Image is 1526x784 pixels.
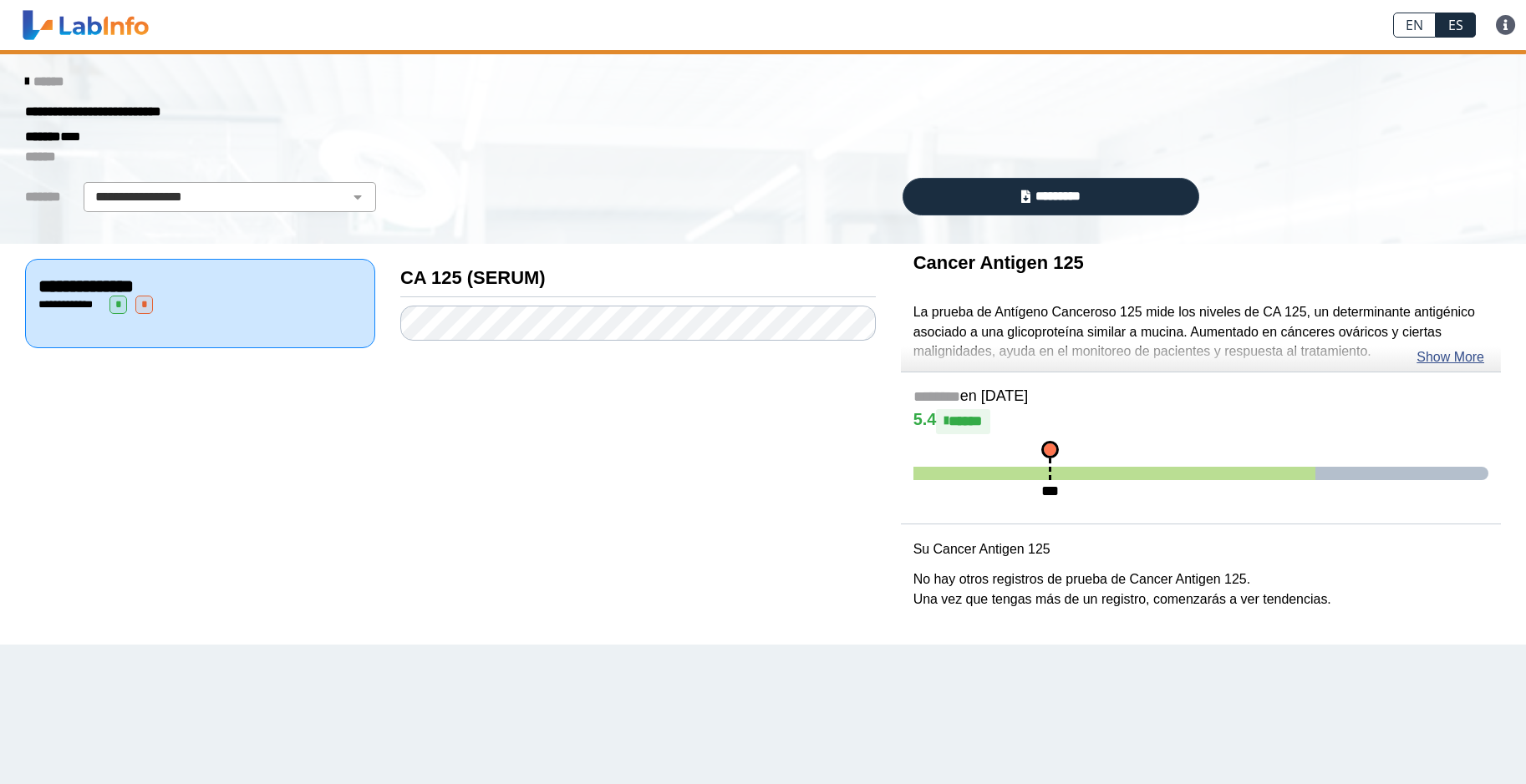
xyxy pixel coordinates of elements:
a: Show More [1417,347,1484,367]
p: La prueba de Antígeno Canceroso 125 mide los niveles de CA 125, un determinante antigénico asocia... [913,302,1488,362]
b: Cancer Antigen 125 [913,252,1084,273]
p: Su Cancer Antigen 125 [913,539,1488,559]
h4: 5.4 [913,409,1488,434]
iframe: Help widget launcher [1377,719,1508,766]
p: No hay otros registros de prueba de Cancer Antigen 125. Una vez que tengas más de un registro, co... [913,569,1488,609]
b: CA 125 (SERUM) [400,267,546,288]
a: ES [1436,13,1476,38]
h5: en [DATE] [913,387,1488,407]
a: EN [1393,13,1436,38]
